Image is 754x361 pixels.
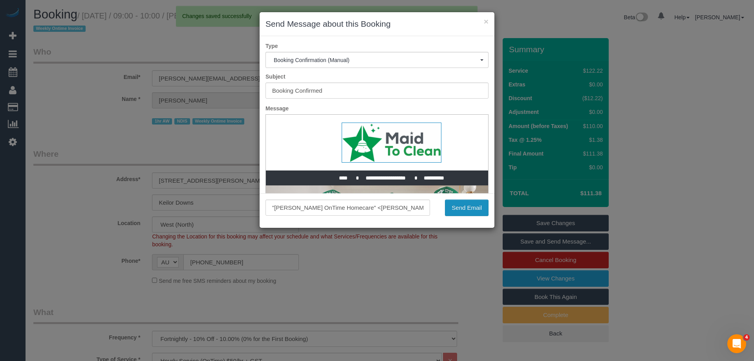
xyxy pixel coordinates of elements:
[743,334,750,341] span: 4
[727,334,746,353] iframe: Intercom live chat
[265,82,489,99] input: Subject
[260,42,494,50] label: Type
[445,200,489,216] button: Send Email
[260,104,494,112] label: Message
[484,17,489,26] button: ×
[265,18,489,30] h3: Send Message about this Booking
[274,57,480,63] span: Booking Confirmation (Manual)
[265,52,489,68] button: Booking Confirmation (Manual)
[266,115,488,237] iframe: Rich Text Editor, editor1
[260,73,494,81] label: Subject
